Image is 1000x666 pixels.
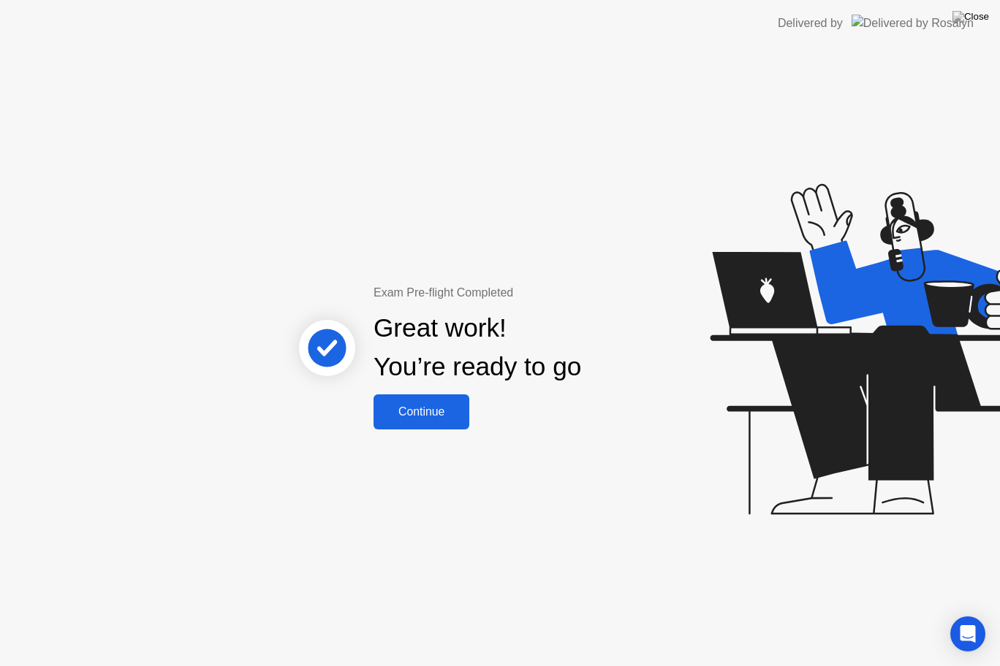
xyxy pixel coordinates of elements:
img: Close [952,11,989,23]
button: Continue [374,394,469,429]
div: Continue [378,405,465,418]
div: Open Intercom Messenger [950,616,985,651]
div: Delivered by [778,15,843,32]
img: Delivered by Rosalyn [852,15,974,31]
div: Exam Pre-flight Completed [374,284,675,302]
div: Great work! You’re ready to go [374,309,581,386]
